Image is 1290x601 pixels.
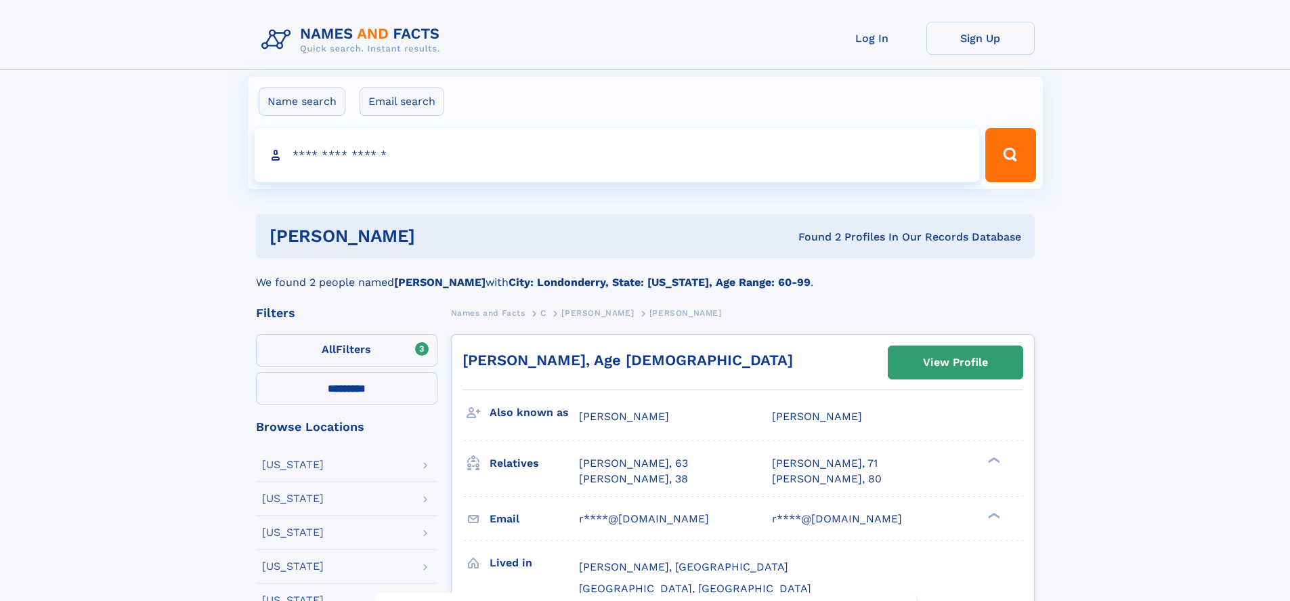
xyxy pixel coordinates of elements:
[490,401,579,424] h3: Also known as
[985,456,1001,465] div: ❯
[579,560,788,573] span: [PERSON_NAME], [GEOGRAPHIC_DATA]
[490,552,579,575] h3: Lived in
[579,472,688,486] a: [PERSON_NAME], 38
[540,308,546,318] span: C
[262,459,324,470] div: [US_STATE]
[259,87,345,116] label: Name search
[579,582,811,595] span: [GEOGRAPHIC_DATA], [GEOGRAPHIC_DATA]
[270,228,607,245] h1: [PERSON_NAME]
[256,22,451,58] img: Logo Names and Facts
[985,511,1001,520] div: ❯
[561,308,634,318] span: [PERSON_NAME]
[607,230,1021,245] div: Found 2 Profiles In Our Records Database
[888,346,1023,379] a: View Profile
[772,472,882,486] a: [PERSON_NAME], 80
[926,22,1035,55] a: Sign Up
[923,347,988,378] div: View Profile
[394,276,486,289] b: [PERSON_NAME]
[818,22,926,55] a: Log In
[490,507,579,531] h3: Email
[649,308,722,318] span: [PERSON_NAME]
[772,410,862,423] span: [PERSON_NAME]
[262,527,324,538] div: [US_STATE]
[262,493,324,504] div: [US_STATE]
[451,304,525,321] a: Names and Facts
[509,276,811,289] b: City: Londonderry, State: [US_STATE], Age Range: 60-99
[256,307,437,319] div: Filters
[256,334,437,367] label: Filters
[463,352,793,369] a: [PERSON_NAME], Age [DEMOGRAPHIC_DATA]
[772,456,878,471] a: [PERSON_NAME], 71
[322,343,336,356] span: All
[262,561,324,572] div: [US_STATE]
[360,87,444,116] label: Email search
[561,304,634,321] a: [PERSON_NAME]
[985,128,1035,182] button: Search Button
[255,128,980,182] input: search input
[490,452,579,475] h3: Relatives
[256,258,1035,291] div: We found 2 people named with .
[256,421,437,433] div: Browse Locations
[540,304,546,321] a: C
[579,456,688,471] a: [PERSON_NAME], 63
[579,410,669,423] span: [PERSON_NAME]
